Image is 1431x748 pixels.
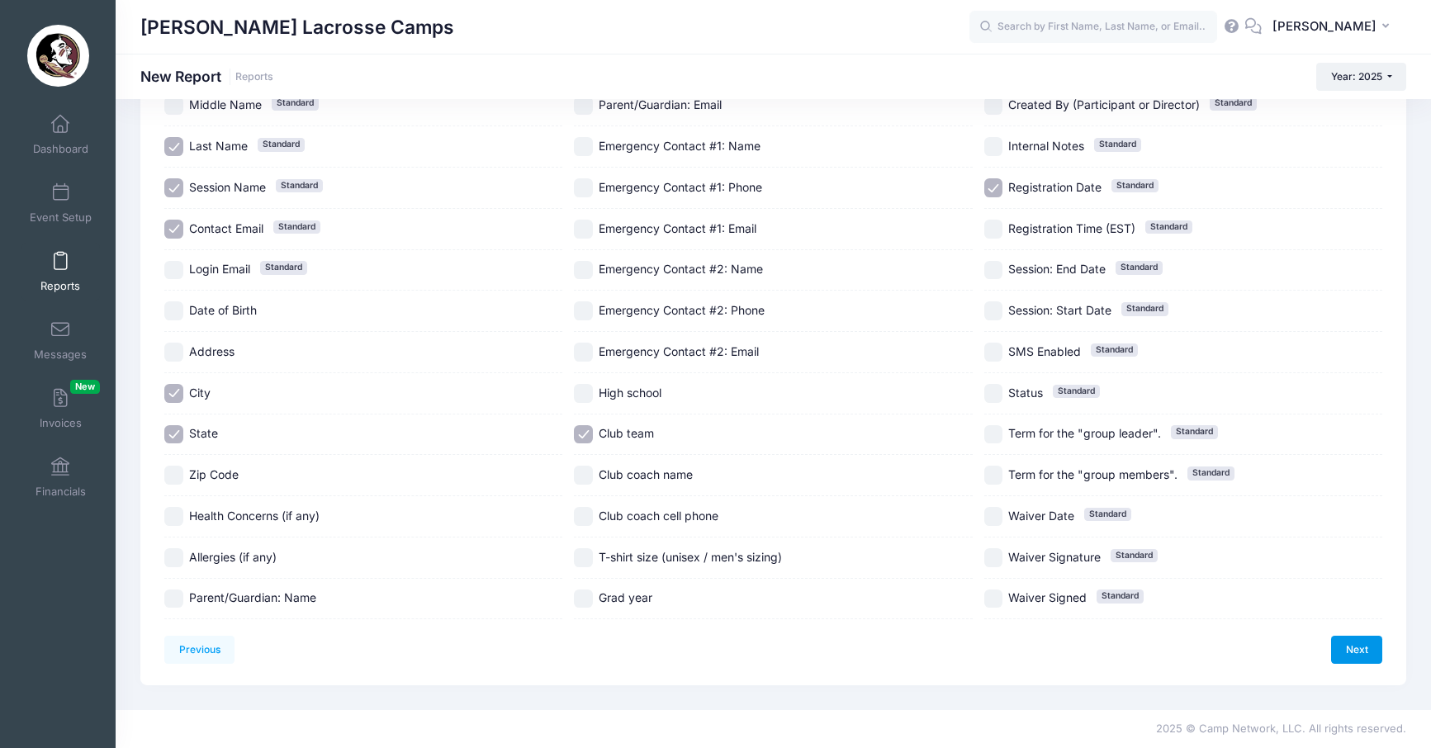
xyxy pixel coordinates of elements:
[164,425,183,444] input: State
[599,221,756,235] span: Emergency Contact #1: Email
[984,589,1003,608] input: Waiver SignedStandard
[189,426,218,440] span: State
[574,507,593,526] input: Club coach cell phone
[189,180,266,194] span: Session Name
[1008,344,1081,358] span: SMS Enabled
[164,261,183,280] input: Login EmailStandard
[189,509,320,523] span: Health Concerns (if any)
[1145,220,1192,234] span: Standard
[164,97,183,116] input: Middle NameStandard
[574,548,593,567] input: T-shirt size (unisex / men's sizing)
[574,384,593,403] input: High school
[599,262,763,276] span: Emergency Contact #2: Name
[1053,385,1100,398] span: Standard
[984,384,1003,403] input: StatusStandard
[40,279,80,293] span: Reports
[140,8,454,46] h1: [PERSON_NAME] Lacrosse Camps
[1111,549,1158,562] span: Standard
[21,380,100,438] a: InvoicesNew
[574,466,593,485] input: Club coach name
[164,178,183,197] input: Session NameStandard
[984,343,1003,362] input: SMS EnabledStandard
[1008,180,1102,194] span: Registration Date
[189,139,248,153] span: Last Name
[189,97,262,111] span: Middle Name
[1156,722,1406,735] span: 2025 © Camp Network, LLC. All rights reserved.
[599,344,759,358] span: Emergency Contact #2: Email
[235,71,273,83] a: Reports
[273,220,320,234] span: Standard
[984,466,1003,485] input: Term for the "group members".Standard
[189,221,263,235] span: Contact Email
[1008,386,1043,400] span: Status
[33,142,88,156] span: Dashboard
[260,261,307,274] span: Standard
[1091,343,1138,357] span: Standard
[984,220,1003,239] input: Registration Time (EST)Standard
[599,180,762,194] span: Emergency Contact #1: Phone
[164,636,235,664] a: Previous
[984,301,1003,320] input: Session: Start DateStandard
[1331,636,1382,664] a: Next
[189,590,316,604] span: Parent/Guardian: Name
[36,485,86,499] span: Financials
[574,301,593,320] input: Emergency Contact #2: Phone
[164,220,183,239] input: Contact EmailStandard
[984,97,1003,116] input: Created By (Participant or Director)Standard
[164,343,183,362] input: Address
[599,303,765,317] span: Emergency Contact #2: Phone
[1121,302,1168,315] span: Standard
[21,243,100,301] a: Reports
[599,97,722,111] span: Parent/Guardian: Email
[1008,97,1200,111] span: Created By (Participant or Director)
[984,178,1003,197] input: Registration DateStandard
[21,448,100,506] a: Financials
[1094,138,1141,151] span: Standard
[1210,97,1257,110] span: Standard
[1008,426,1161,440] span: Term for the "group leader".
[276,179,323,192] span: Standard
[969,11,1217,44] input: Search by First Name, Last Name, or Email...
[27,25,89,87] img: Sara Tisdale Lacrosse Camps
[1262,8,1406,46] button: [PERSON_NAME]
[1008,303,1111,317] span: Session: Start Date
[1116,261,1163,274] span: Standard
[574,589,593,608] input: Grad year
[258,138,305,151] span: Standard
[189,550,277,564] span: Allergies (if any)
[1008,467,1177,481] span: Term for the "group members".
[599,139,761,153] span: Emergency Contact #1: Name
[574,425,593,444] input: Club team
[30,211,92,225] span: Event Setup
[272,97,319,110] span: Standard
[164,137,183,156] input: Last NameStandard
[984,137,1003,156] input: Internal NotesStandard
[140,68,273,85] h1: New Report
[1272,17,1377,36] span: [PERSON_NAME]
[21,311,100,369] a: Messages
[164,589,183,608] input: Parent/Guardian: Name
[599,509,718,523] span: Club coach cell phone
[189,344,235,358] span: Address
[189,386,211,400] span: City
[599,467,693,481] span: Club coach name
[599,386,661,400] span: High school
[574,220,593,239] input: Emergency Contact #1: Email
[1097,589,1144,603] span: Standard
[21,174,100,232] a: Event Setup
[1171,425,1218,438] span: Standard
[1008,139,1084,153] span: Internal Notes
[574,97,593,116] input: Parent/Guardian: Email
[1316,63,1406,91] button: Year: 2025
[189,467,239,481] span: Zip Code
[164,507,183,526] input: Health Concerns (if any)
[984,548,1003,567] input: Waiver SignatureStandard
[1008,550,1101,564] span: Waiver Signature
[1008,262,1106,276] span: Session: End Date
[189,262,250,276] span: Login Email
[599,590,652,604] span: Grad year
[164,384,183,403] input: City
[1008,590,1087,604] span: Waiver Signed
[599,550,782,564] span: T-shirt size (unisex / men's sizing)
[574,261,593,280] input: Emergency Contact #2: Name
